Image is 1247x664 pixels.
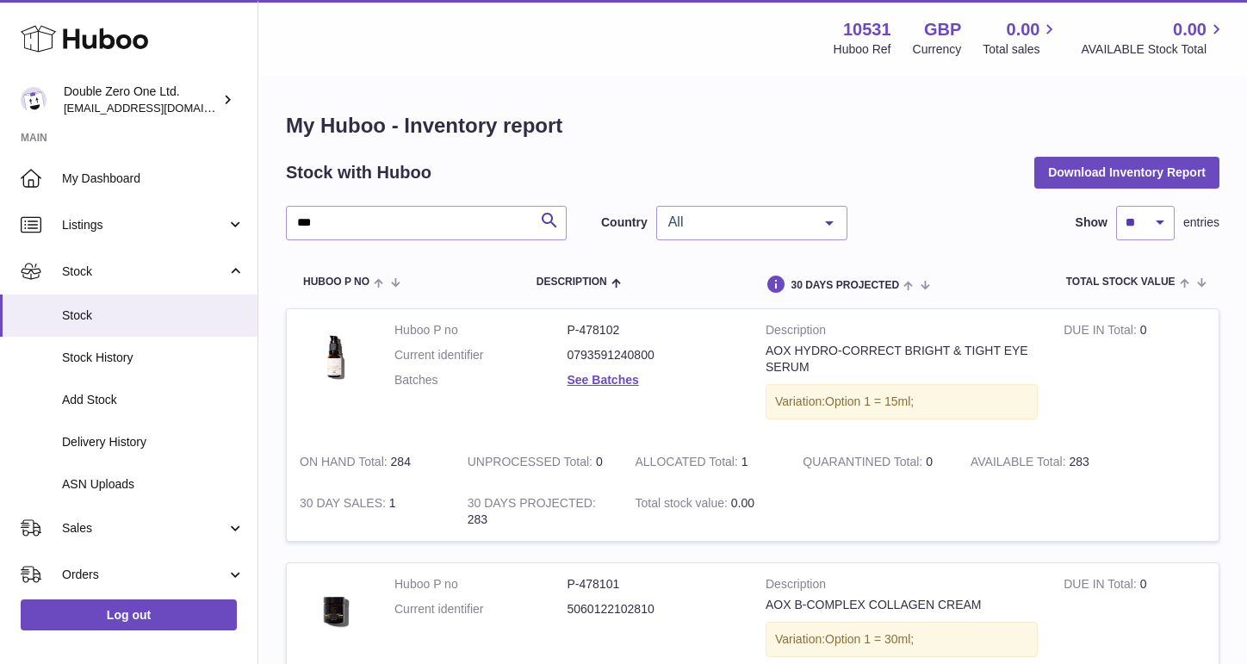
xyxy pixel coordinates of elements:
span: Sales [62,520,226,537]
span: 30 DAYS PROJECTED [791,280,899,291]
dt: Current identifier [394,601,568,617]
dt: Batches [394,372,568,388]
span: [EMAIL_ADDRESS][DOMAIN_NAME] [64,101,253,115]
span: Option 1 = 30ml; [825,632,914,646]
label: Country [601,214,648,231]
td: 284 [287,441,455,483]
span: 0.00 [1173,18,1207,41]
td: 0 [1051,309,1219,441]
strong: Description [766,322,1038,343]
label: Show [1076,214,1107,231]
a: See Batches [568,373,639,387]
a: 0.00 Total sales [983,18,1059,58]
span: 0 [926,455,933,469]
img: product image [300,576,369,645]
dt: Huboo P no [394,576,568,593]
td: 283 [455,482,623,541]
div: AOX B-COMPLEX COLLAGEN CREAM [766,597,1038,613]
strong: DUE IN Total [1064,323,1139,341]
h1: My Huboo - Inventory report [286,112,1219,140]
strong: Description [766,576,1038,597]
dt: Current identifier [394,347,568,363]
span: Total sales [983,41,1059,58]
div: Double Zero One Ltd. [64,84,219,116]
span: Listings [62,217,226,233]
dd: P-478102 [568,322,741,338]
span: entries [1183,214,1219,231]
dd: 5060122102810 [568,601,741,617]
span: Stock [62,307,245,324]
strong: DUE IN Total [1064,577,1139,595]
span: ASN Uploads [62,476,245,493]
strong: UNPROCESSED Total [468,455,596,473]
div: Currency [913,41,962,58]
span: Stock [62,264,226,280]
img: hello@001skincare.com [21,87,47,113]
strong: ON HAND Total [300,455,391,473]
strong: QUARANTINED Total [803,455,926,473]
span: Add Stock [62,392,245,408]
strong: ALLOCATED Total [636,455,741,473]
td: 0 [455,441,623,483]
strong: 10531 [843,18,891,41]
span: Option 1 = 15ml; [825,394,914,408]
div: Variation: [766,384,1038,419]
dd: 0793591240800 [568,347,741,363]
span: Huboo P no [303,276,369,288]
strong: 30 DAY SALES [300,496,389,514]
span: Description [537,276,607,288]
span: Orders [62,567,226,583]
td: 1 [287,482,455,541]
span: Stock History [62,350,245,366]
span: Total stock value [1066,276,1176,288]
dt: Huboo P no [394,322,568,338]
span: All [664,214,812,231]
div: AOX HYDRO-CORRECT BRIGHT & TIGHT EYE SERUM [766,343,1038,375]
div: Variation: [766,622,1038,657]
h2: Stock with Huboo [286,161,431,184]
dd: P-478101 [568,576,741,593]
button: Download Inventory Report [1034,157,1219,188]
strong: 30 DAYS PROJECTED [468,496,596,514]
a: 0.00 AVAILABLE Stock Total [1081,18,1226,58]
span: My Dashboard [62,171,245,187]
span: Delivery History [62,434,245,450]
strong: GBP [924,18,961,41]
span: AVAILABLE Stock Total [1081,41,1226,58]
td: 1 [623,441,791,483]
div: Huboo Ref [834,41,891,58]
strong: Total stock value [636,496,731,514]
strong: AVAILABLE Total [971,455,1069,473]
span: 0.00 [1007,18,1040,41]
span: 0.00 [731,496,754,510]
td: 283 [958,441,1126,483]
img: product image [300,322,369,391]
a: Log out [21,599,237,630]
